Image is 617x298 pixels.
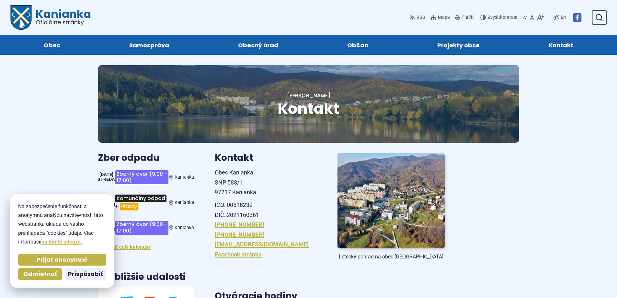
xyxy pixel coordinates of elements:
span: Mapa [438,14,450,21]
a: Zobraziť celý kalendár [98,244,151,250]
span: Občan [347,35,368,55]
span: Kanianka [175,174,194,180]
a: [EMAIL_ADDRESS][DOMAIN_NAME] [215,241,309,248]
span: Obecný úrad [238,35,278,55]
figcaption: Letecký pohľad na obec [GEOGRAPHIC_DATA] [337,254,445,260]
a: Zberný dvor (9:00 - 17:00) Kanianka [DATE] [PERSON_NAME] [98,218,194,237]
span: Obec Kanianka SNP 583/1 97217 Kanianka [215,169,256,196]
button: Nastaviť pôvodnú veľkosť písma [529,11,535,24]
a: Samospráva [101,35,197,55]
img: Prejsť na domovskú stránku [10,5,32,30]
span: Kanianka [32,8,91,25]
h3: + [115,192,169,213]
p: IČO: 00518239 DIČ: 2021160361 [215,200,322,220]
button: Prispôsobiť [65,268,106,280]
a: Kontakt [521,35,601,55]
span: Prispôsobiť [68,270,103,278]
button: Zmenšiť veľkosť písma [521,11,529,24]
a: EN [559,14,568,21]
a: Zberný dvor (9:00 - 17:00) Kanianka [DATE] streda [98,168,194,187]
span: Kanianka [175,225,194,231]
span: Tlačiť [462,15,474,20]
a: [PHONE_NUMBER] [215,221,264,228]
span: kontrast [487,15,518,20]
button: Odmietnuť [18,268,62,280]
span: Samospráva [129,35,169,55]
span: Obec [44,35,60,55]
span: Odmietnuť [23,270,57,278]
img: Prejsť na Facebook stránku [573,13,581,22]
a: Logo Kanianka, prejsť na domovskú stránku. [10,5,91,30]
a: RSS [410,11,427,24]
a: Obec [16,35,88,55]
a: Facebook stránka [215,251,262,258]
h3: Najbližšie udalosti [98,272,186,282]
a: Komunálny odpad+Plasty Kanianka [DATE] štvrtok [98,192,194,213]
button: Tlačiť [454,11,475,24]
span: Zberný dvor (9:00 - 17:00) [115,221,168,235]
a: Obecný úrad [210,35,306,55]
span: Komunálny odpad [115,195,166,202]
span: [DATE] [99,172,113,177]
a: Projekty obce [409,35,508,55]
a: [PHONE_NUMBER] [215,231,264,238]
h3: Kontakt [215,153,322,163]
a: Občan [319,35,396,55]
button: Zväčšiť veľkosť písma [535,11,545,24]
span: streda [97,177,115,182]
span: Prijať anonymné [37,256,88,264]
span: Projekty obce [437,35,480,55]
span: RSS [417,14,425,21]
a: [PERSON_NAME] [287,92,330,99]
button: Prijať anonymné [18,254,106,266]
a: na tomto odkaze [41,239,81,245]
span: Zvýšiť [487,15,500,20]
span: EN [561,14,566,21]
span: Kontakt [549,35,573,55]
span: Oficiálne stránky [36,19,91,25]
span: Plasty [120,203,138,210]
a: Mapa [429,11,451,24]
p: Na zabezpečenie funkčnosti a anonymnú analýzu návštevnosti táto webstránka ukladá do vášho prehli... [18,202,106,246]
span: Zberný dvor (9:00 - 17:00) [115,170,168,184]
h3: Zber odpadu [98,153,194,163]
button: Zvýšiťkontrast [480,11,519,24]
span: Kanianka [175,200,194,205]
span: Kontakt [278,98,339,119]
